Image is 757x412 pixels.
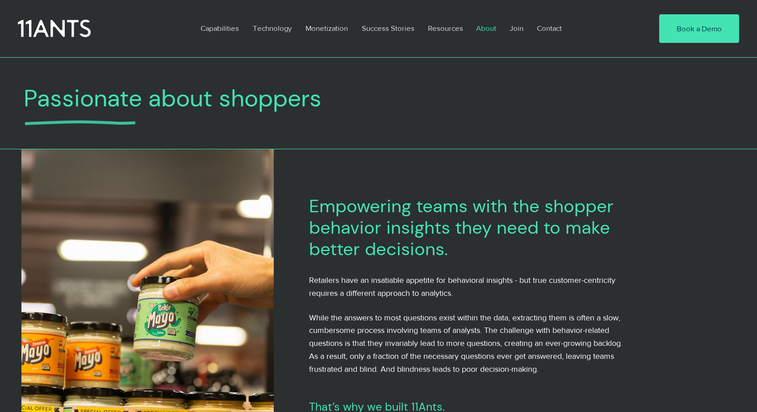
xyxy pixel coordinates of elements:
p: Resources [423,18,468,38]
a: Technology [246,18,299,38]
a: Book a Demo [659,14,739,43]
nav: Site [194,18,632,38]
p: About [472,18,501,38]
span: Passionate about shoppers [24,83,322,114]
a: About [469,18,503,38]
span: Retailers have an insatiable appetite for behavioral insights - but true customer-centricity requ... [309,276,615,298]
a: Success Stories [355,18,421,38]
a: Monetization [299,18,355,38]
p: Contact [532,18,566,38]
a: Resources [421,18,469,38]
a: Join [503,18,530,38]
p: Monetization [301,18,352,38]
span: While the answers to most questions exist within the data, extracting them is often a slow, cumbe... [309,313,623,374]
p: Join [505,18,528,38]
p: Technology [248,18,296,38]
a: Capabilities [194,18,246,38]
span: Book a Demo [677,23,722,34]
p: Success Stories [357,18,419,38]
span: Empowering teams with the shopper behavior insights they need to make better decisions. [309,194,614,261]
p: Capabilities [196,18,243,38]
a: Contact [530,18,569,38]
